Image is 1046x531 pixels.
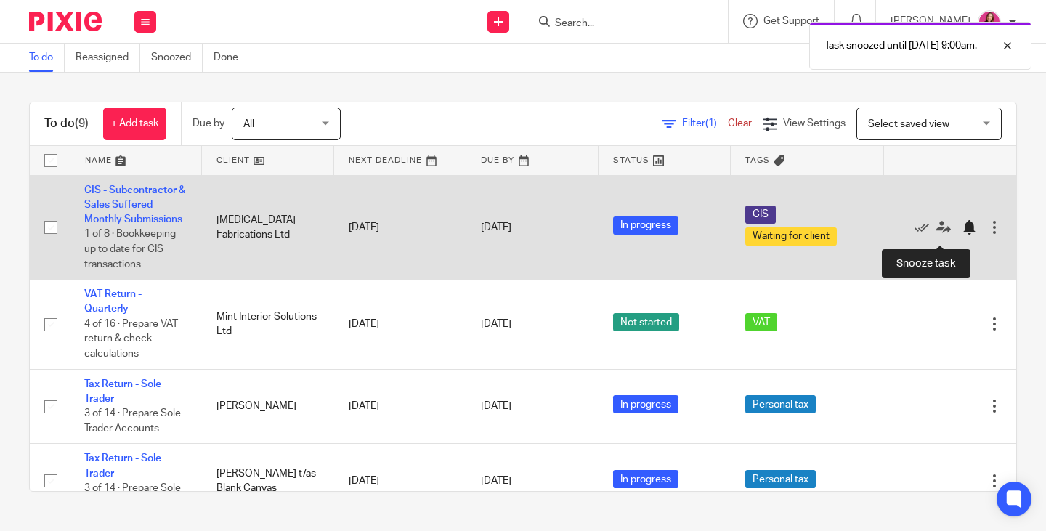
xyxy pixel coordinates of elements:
span: Waiting for client [745,227,837,246]
td: [DATE] [334,369,466,444]
a: CIS - Subcontractor & Sales Suffered Monthly Submissions [84,185,185,225]
span: Not started [613,313,679,331]
span: Tags [745,156,770,164]
span: 3 of 14 · Prepare Sole Trader Accounts [84,408,181,434]
a: Mark as done [915,220,936,235]
a: Tax Return - Sole Trader [84,453,161,478]
span: Select saved view [868,119,949,129]
a: To do [29,44,65,72]
span: [DATE] [481,401,511,411]
span: Personal tax [745,395,816,413]
a: Clear [728,118,752,129]
img: 21.png [978,10,1001,33]
h1: To do [44,116,89,131]
span: [DATE] [481,319,511,329]
span: Filter [682,118,728,129]
span: CIS [745,206,776,224]
span: In progress [613,470,678,488]
a: Done [214,44,249,72]
td: [DATE] [334,444,466,519]
span: All [243,119,254,129]
span: VAT [745,313,777,331]
td: [DATE] [334,175,466,280]
span: (9) [75,118,89,129]
span: [DATE] [481,476,511,486]
span: View Settings [783,118,846,129]
a: Tax Return - Sole Trader [84,379,161,404]
span: 3 of 14 · Prepare Sole Trader Accounts [84,483,181,508]
td: [PERSON_NAME] t/as Blank Canvas [202,444,334,519]
span: In progress [613,216,678,235]
td: [PERSON_NAME] [202,369,334,444]
a: Reassigned [76,44,140,72]
span: 1 of 8 · Bookkeeping up to date for CIS transactions [84,230,176,269]
a: + Add task [103,108,166,140]
td: Mint Interior Solutions Ltd [202,280,334,369]
td: [MEDICAL_DATA] Fabrications Ltd [202,175,334,280]
a: VAT Return - Quarterly [84,289,142,314]
span: Personal tax [745,470,816,488]
span: (1) [705,118,717,129]
span: [DATE] [481,222,511,232]
span: 4 of 16 · Prepare VAT return & check calculations [84,319,178,359]
p: Due by [192,116,224,131]
span: In progress [613,395,678,413]
td: [DATE] [334,280,466,369]
a: Snoozed [151,44,203,72]
p: Task snoozed until [DATE] 9:00am. [824,38,977,53]
img: Pixie [29,12,102,31]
